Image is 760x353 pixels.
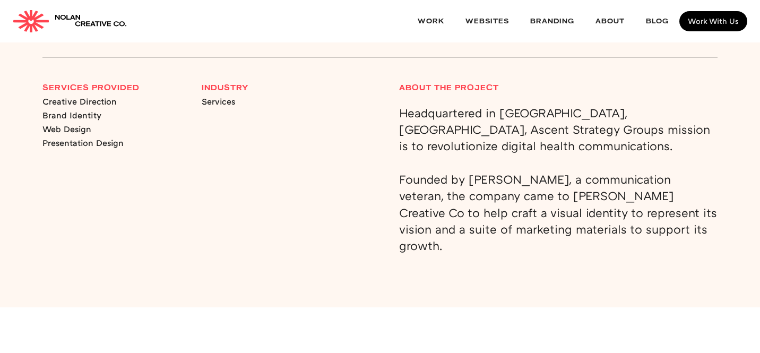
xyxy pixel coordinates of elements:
[455,7,520,36] a: websites
[42,125,202,133] div: Web Design
[399,84,499,91] div: ABOUT THE PROJECT
[202,97,361,106] div: Services
[13,10,127,32] a: home
[202,84,361,91] div: INDUSTRY
[688,18,739,25] div: Work With Us
[13,10,49,32] img: Nolan Creative Co.
[42,84,202,91] div: Services Provided
[42,139,202,147] div: Presentation Design
[520,7,585,36] a: Branding
[42,97,202,106] div: Creative Direction
[679,11,747,31] a: Work With Us
[407,7,455,36] a: Work
[585,7,635,36] a: About
[42,111,202,119] div: Brand Identity
[399,105,718,254] p: Headquartered in [GEOGRAPHIC_DATA], [GEOGRAPHIC_DATA], Ascent Strategy Groups mission is to revol...
[635,7,679,36] a: Blog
